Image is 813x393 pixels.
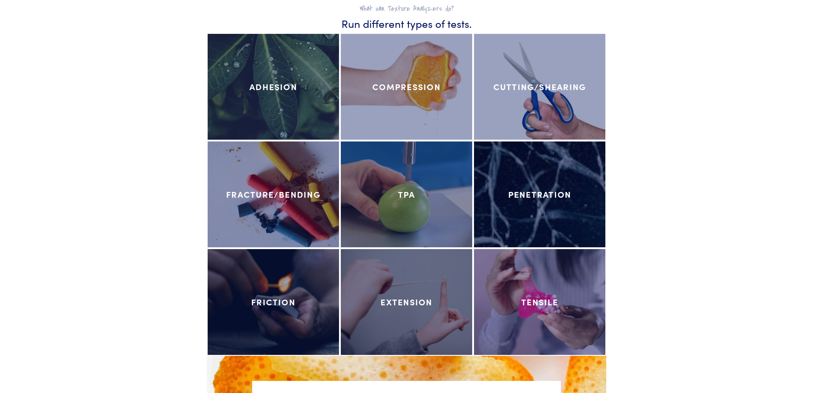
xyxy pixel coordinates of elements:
[508,189,571,200] h4: Penetration
[398,189,415,200] h4: TPA
[226,189,321,200] h4: Fracture/Bending
[380,297,432,307] h4: Extension
[210,4,603,13] h2: What can Texture Analyzers do?
[521,297,558,307] h4: Tensile
[251,297,295,307] h4: Friction
[372,82,441,92] h4: Compression
[210,16,603,31] h3: Run different types of tests.
[249,82,297,92] h4: Adhesion
[493,82,586,92] h4: Cutting/Shearing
